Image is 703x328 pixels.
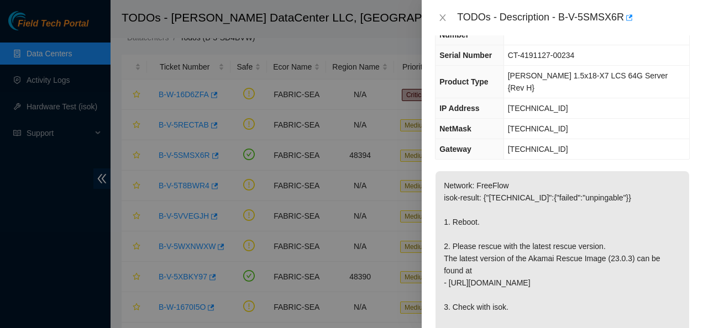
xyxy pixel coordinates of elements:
[435,13,450,23] button: Close
[508,145,568,154] span: [TECHNICAL_ID]
[439,145,471,154] span: Gateway
[508,71,668,92] span: [PERSON_NAME] 1.5x18-X7 LCS 64G Server {Rev H}
[439,51,492,60] span: Serial Number
[439,77,488,86] span: Product Type
[438,13,447,22] span: close
[439,104,479,113] span: IP Address
[508,51,575,60] span: CT-4191127-00234
[508,124,568,133] span: [TECHNICAL_ID]
[439,124,471,133] span: NetMask
[457,9,690,27] div: TODOs - Description - B-V-5SMSX6R
[508,104,568,113] span: [TECHNICAL_ID]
